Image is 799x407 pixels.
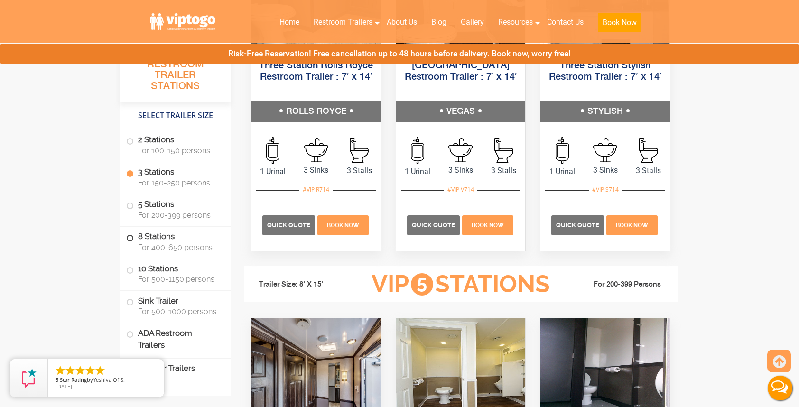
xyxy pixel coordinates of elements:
[56,376,58,383] span: 5
[251,101,381,122] h5: ROLLS ROYCE
[259,61,373,82] a: Three Station Rolls Royce Restroom Trailer : 7′ x 14′
[138,211,220,220] span: For 200-399 persons
[56,377,157,384] span: by
[598,13,641,32] button: Book Now
[540,101,670,122] h5: STYLISH
[454,12,491,33] a: Gallery
[266,137,279,164] img: an icon of urinal
[407,220,461,229] a: Quick Quote
[299,184,333,196] div: #VIP R714
[19,369,38,388] img: Review Rating
[461,220,514,229] a: Book Now
[350,138,369,163] img: an icon of stall
[627,165,670,176] span: 3 Stalls
[93,376,125,383] span: Yeshiva Of S.
[605,220,659,229] a: Book Now
[380,12,424,33] a: About Us
[439,165,483,176] span: 3 Sinks
[411,137,424,164] img: an icon of urinal
[272,12,307,33] a: Home
[120,107,231,125] h4: Select Trailer Size
[316,220,370,229] a: Book Now
[591,12,649,38] a: Book Now
[307,12,380,33] a: Restroom Trailers
[267,222,310,229] span: Quick Quote
[593,138,617,162] img: an icon of sink
[126,162,224,192] label: 3 Stations
[126,259,224,288] label: 10 Stations
[494,138,513,163] img: an icon of stall
[549,61,661,82] a: Three Station Stylish Restroom Trailer : 7′ x 14′
[84,365,96,376] li: 
[491,12,540,33] a: Resources
[412,222,455,229] span: Quick Quote
[138,307,220,316] span: For 500-1000 persons
[56,383,72,390] span: [DATE]
[126,227,224,256] label: 8 Stations
[616,222,648,229] span: Book Now
[251,166,295,177] span: 1 Urinal
[55,365,66,376] li: 
[138,275,220,284] span: For 500-1150 persons
[551,220,605,229] a: Quick Quote
[126,291,224,320] label: Sink Trailer
[327,222,359,229] span: Book Now
[126,359,224,379] label: Shower Trailers
[262,220,316,229] a: Quick Quote
[424,12,454,33] a: Blog
[556,222,599,229] span: Quick Quote
[60,376,87,383] span: Star Rating
[74,365,86,376] li: 
[251,270,357,299] li: Trailer Size: 8' X 15'
[304,138,328,162] img: an icon of sink
[357,271,565,297] h3: VIP Stations
[472,222,504,229] span: Book Now
[138,146,220,155] span: For 100-150 persons
[411,273,433,296] span: 5
[94,365,106,376] li: 
[138,243,220,252] span: For 400-650 persons
[482,165,525,176] span: 3 Stalls
[396,166,439,177] span: 1 Urinal
[565,279,671,290] li: For 200-399 Persons
[126,323,224,355] label: ADA Restroom Trailers
[448,138,473,162] img: an icon of sink
[120,45,231,102] h3: All Portable Restroom Trailer Stations
[589,184,622,196] div: #VIP S714
[126,194,224,224] label: 5 Stations
[65,365,76,376] li: 
[761,369,799,407] button: Live Chat
[138,178,220,187] span: For 150-250 persons
[126,130,224,159] label: 2 Stations
[540,166,584,177] span: 1 Urinal
[396,101,526,122] h5: VEGAS
[295,165,338,176] span: 3 Sinks
[338,165,381,176] span: 3 Stalls
[639,138,658,163] img: an icon of stall
[405,61,517,82] a: [GEOGRAPHIC_DATA] Restroom Trailer : 7′ x 14′
[584,165,627,176] span: 3 Sinks
[444,184,477,196] div: #VIP V714
[540,12,591,33] a: Contact Us
[556,137,569,164] img: an icon of urinal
